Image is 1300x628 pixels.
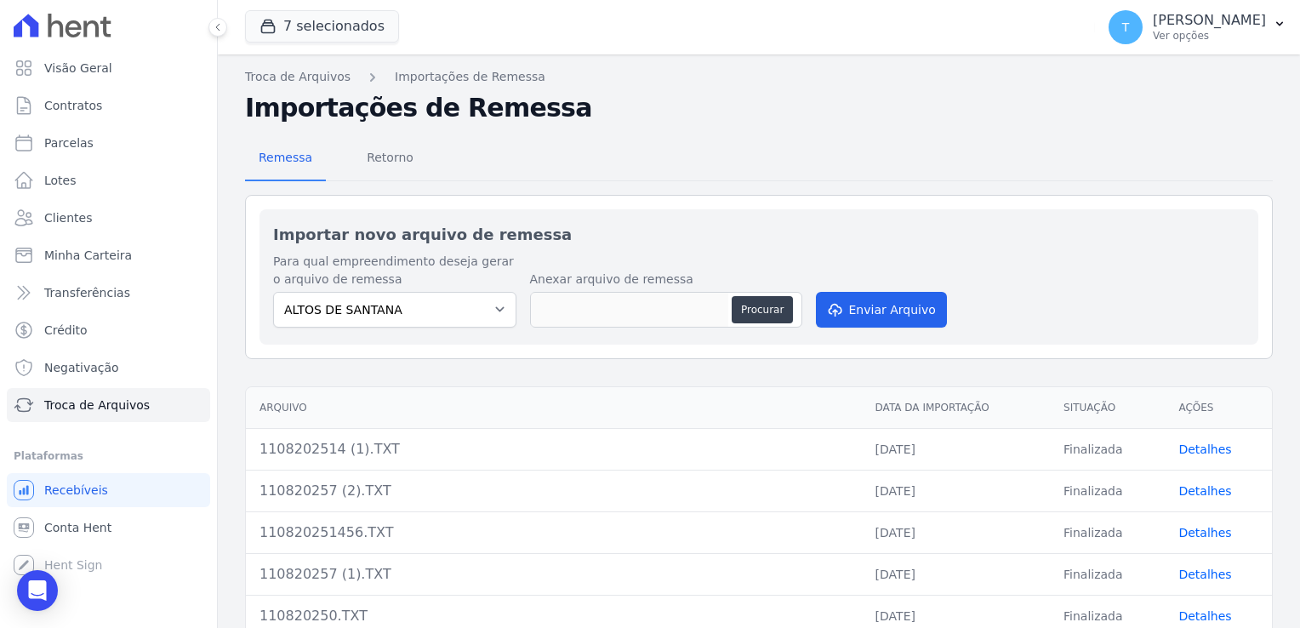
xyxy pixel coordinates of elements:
[1178,484,1231,498] a: Detalhes
[259,522,848,543] div: 110820251456.TXT
[530,271,802,288] label: Anexar arquivo de remessa
[245,68,1273,86] nav: Breadcrumb
[44,134,94,151] span: Parcelas
[356,140,424,174] span: Retorno
[1050,511,1165,553] td: Finalizada
[259,439,848,460] div: 1108202514 (1).TXT
[862,428,1050,470] td: [DATE]
[7,126,210,160] a: Parcelas
[816,292,947,328] button: Enviar Arquivo
[44,172,77,189] span: Lotes
[1122,21,1130,33] span: T
[245,93,1273,123] h2: Importações de Remessa
[1178,609,1231,623] a: Detalhes
[44,97,102,114] span: Contratos
[395,68,545,86] a: Importações de Remessa
[246,387,862,429] th: Arquivo
[44,209,92,226] span: Clientes
[7,511,210,545] a: Conta Hent
[245,10,399,43] button: 7 selecionados
[862,387,1050,429] th: Data da Importação
[1153,29,1266,43] p: Ver opções
[44,247,132,264] span: Minha Carteira
[1178,526,1231,540] a: Detalhes
[1165,387,1272,429] th: Ações
[14,446,203,466] div: Plataformas
[7,276,210,310] a: Transferências
[44,60,112,77] span: Visão Geral
[273,223,1245,246] h2: Importar novo arquivo de remessa
[353,137,427,181] a: Retorno
[273,253,516,288] label: Para qual empreendimento deseja gerar o arquivo de remessa
[44,284,130,301] span: Transferências
[1050,387,1165,429] th: Situação
[259,481,848,501] div: 110820257 (2).TXT
[1178,442,1231,456] a: Detalhes
[1178,568,1231,581] a: Detalhes
[44,482,108,499] span: Recebíveis
[7,388,210,422] a: Troca de Arquivos
[1050,470,1165,511] td: Finalizada
[245,137,326,181] a: Remessa
[862,553,1050,595] td: [DATE]
[7,313,210,347] a: Crédito
[732,296,793,323] button: Procurar
[245,68,351,86] a: Troca de Arquivos
[7,351,210,385] a: Negativação
[259,606,848,626] div: 110820250.TXT
[1153,12,1266,29] p: [PERSON_NAME]
[17,570,58,611] div: Open Intercom Messenger
[44,322,88,339] span: Crédito
[44,397,150,414] span: Troca de Arquivos
[1050,428,1165,470] td: Finalizada
[44,519,111,536] span: Conta Hent
[259,564,848,585] div: 110820257 (1).TXT
[248,140,322,174] span: Remessa
[7,163,210,197] a: Lotes
[862,511,1050,553] td: [DATE]
[44,359,119,376] span: Negativação
[1095,3,1300,51] button: T [PERSON_NAME] Ver opções
[7,238,210,272] a: Minha Carteira
[862,470,1050,511] td: [DATE]
[1050,553,1165,595] td: Finalizada
[7,201,210,235] a: Clientes
[7,88,210,123] a: Contratos
[7,473,210,507] a: Recebíveis
[7,51,210,85] a: Visão Geral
